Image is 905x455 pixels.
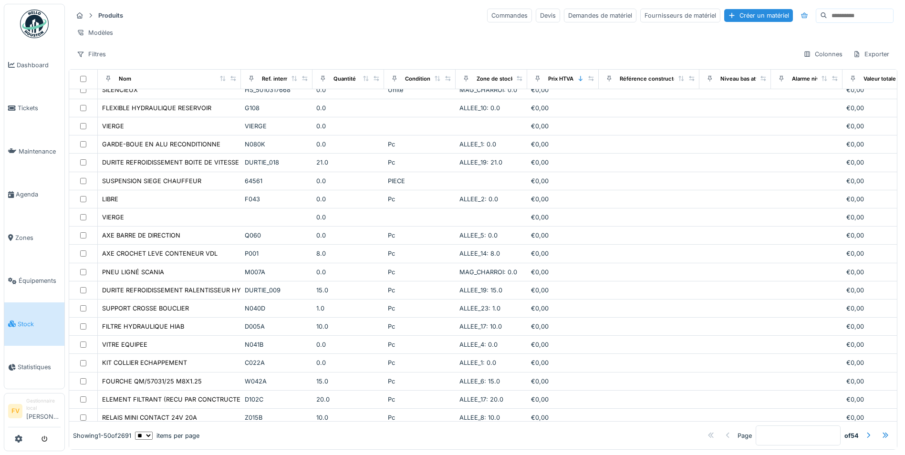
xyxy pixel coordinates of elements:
div: 21.0 [316,158,380,167]
div: AXE BARRE DE DIRECTION [102,231,180,240]
span: ALLEE_17: 10.0 [459,323,502,330]
span: Agenda [16,190,61,199]
div: 64561 [245,176,309,186]
div: FILTRE HYDRAULIQUE HIAB [102,322,184,331]
div: 0.0 [316,231,380,240]
div: VIERGE [102,213,124,222]
div: Pc [388,395,452,404]
div: €0,00 [531,377,595,386]
div: 10.0 [316,322,380,331]
div: DURITE REFROIDISSEMENT BOITE DE VITESSE [102,158,239,167]
strong: of 54 [844,431,859,440]
div: 0.0 [316,103,380,113]
div: N040D [245,304,309,313]
a: Dashboard [4,43,64,87]
span: ALLEE_1: 0.0 [459,359,496,366]
div: DURTIE_018 [245,158,309,167]
a: Statistiques [4,346,64,389]
div: Pc [388,195,452,204]
a: Stock [4,302,64,346]
div: Zone de stockage [477,75,523,83]
div: 0.0 [316,195,380,204]
div: €0,00 [531,286,595,295]
div: items per page [135,431,199,440]
div: HS_5010317668 [245,85,309,94]
span: ALLEE_14: 8.0 [459,250,500,257]
a: Tickets [4,87,64,130]
div: Page [738,431,752,440]
div: Colonnes [799,47,847,61]
div: Filtres [73,47,110,61]
span: ALLEE_8: 10.0 [459,414,500,421]
div: VIERGE [245,122,309,131]
div: D102C [245,395,309,404]
a: Équipements [4,259,64,303]
span: ALLEE_5: 0.0 [459,232,498,239]
div: N080K [245,140,309,149]
div: €0,00 [531,358,595,367]
div: 0.0 [316,213,380,222]
div: Ref. interne [262,75,292,83]
div: SUSPENSION SIEGE CHAUFFEUR [102,176,201,186]
div: FLEXIBLE HYDRAULIQUE RESERVOIR [102,103,211,113]
div: €0,00 [531,304,595,313]
div: Pc [388,140,452,149]
div: €0,00 [531,158,595,167]
div: Niveau bas atteint ? [720,75,772,83]
span: MAG_CHARROI: 0.0 [459,86,517,93]
div: 0.0 [316,358,380,367]
div: SUPPORT CROSSE BOUCLIER [102,304,189,313]
div: Gestionnaire local [26,397,61,412]
div: Demandes de matériel [564,9,636,22]
div: €0,00 [531,85,595,94]
div: Pc [388,304,452,313]
div: Modèles [73,26,117,40]
div: SILENCIEUX [102,85,138,94]
div: €0,00 [531,195,595,204]
div: Alarme niveau bas [792,75,840,83]
div: 0.0 [316,122,380,131]
div: 15.0 [316,377,380,386]
div: Commandes [487,9,532,22]
div: Fournisseurs de matériel [640,9,720,22]
div: €0,00 [531,340,595,349]
div: 0.0 [316,140,380,149]
a: Maintenance [4,130,64,173]
div: Quantité [333,75,356,83]
div: Pc [388,286,452,295]
span: ALLEE_2: 0.0 [459,196,498,203]
div: 0.0 [316,268,380,277]
div: Pc [388,377,452,386]
div: LIBRE [102,195,118,204]
div: Pc [388,249,452,258]
div: AXE CROCHET LEVE CONTENEUR VDL [102,249,218,258]
div: €0,00 [531,140,595,149]
span: ALLEE_6: 15.0 [459,378,500,385]
div: €0,00 [531,413,595,422]
div: GARDE-BOUE EN ALU RECONDITIONNE [102,140,220,149]
div: €0,00 [531,268,595,277]
a: Agenda [4,173,64,217]
span: ALLEE_19: 21.0 [459,159,502,166]
div: DURTIE_009 [245,286,309,295]
li: FV [8,404,22,418]
span: Maintenance [19,147,61,156]
div: Pc [388,358,452,367]
div: RELAIS MINI CONTACT 24V 20A [102,413,197,422]
div: KIT COLLIER ECHAPPEMENT [102,358,187,367]
div: 0.0 [316,176,380,186]
div: VITRE EQUIPEE [102,340,147,349]
div: €0,00 [531,213,595,222]
span: Zones [15,233,61,242]
div: €0,00 [531,122,595,131]
div: VIERGE [102,122,124,131]
div: Pc [388,322,452,331]
div: F043 [245,195,309,204]
div: €0,00 [531,322,595,331]
div: Pc [388,158,452,167]
div: €0,00 [531,103,595,113]
div: Unité [388,85,452,94]
span: ALLEE_4: 0.0 [459,341,498,348]
div: Conditionnement [405,75,450,83]
div: €0,00 [531,176,595,186]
